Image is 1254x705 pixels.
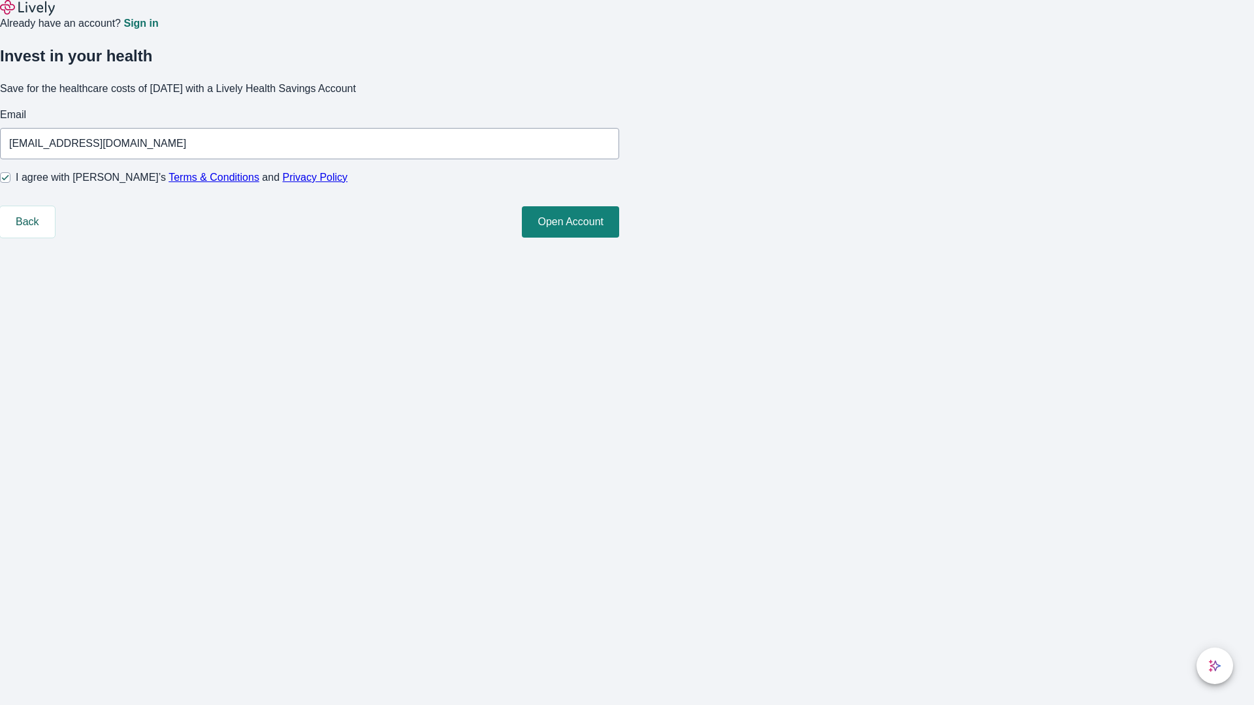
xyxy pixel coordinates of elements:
a: Terms & Conditions [169,172,259,183]
span: I agree with [PERSON_NAME]’s and [16,170,347,185]
button: chat [1197,648,1233,684]
svg: Lively AI Assistant [1208,659,1221,672]
button: Open Account [522,206,619,238]
a: Sign in [123,18,158,29]
a: Privacy Policy [283,172,348,183]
